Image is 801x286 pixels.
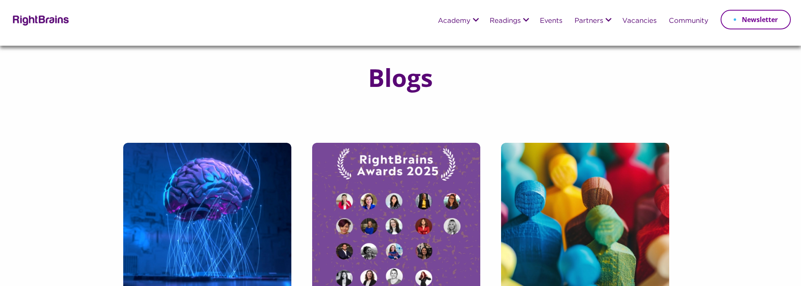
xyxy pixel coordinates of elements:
[575,18,603,25] a: Partners
[622,18,657,25] a: Vacancies
[490,18,521,25] a: Readings
[438,18,470,25] a: Academy
[10,14,69,26] img: Rightbrains
[352,64,449,91] h1: Blogs
[721,10,791,29] a: Newsletter
[669,18,708,25] a: Community
[540,18,562,25] a: Events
